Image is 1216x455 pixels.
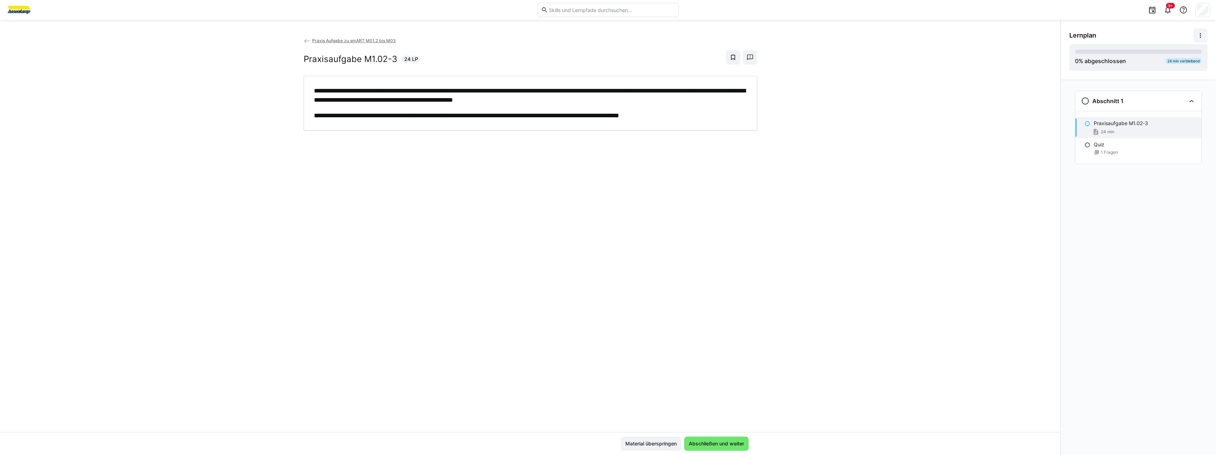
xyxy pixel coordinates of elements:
span: 9+ [1168,4,1173,8]
p: Quiz [1094,141,1104,148]
span: Praxis Aufgabe zu smART M01.2 bis M03 [312,38,396,43]
input: Skills und Lernpfade durchsuchen… [548,7,675,13]
button: Abschließen und weiter [684,437,749,451]
h2: Praxisaufgabe M1.02-3 [304,54,397,64]
button: Material überspringen [621,437,681,451]
div: % abgeschlossen [1075,57,1126,65]
span: Abschließen und weiter [688,440,745,447]
span: Material überspringen [624,440,678,447]
a: Praxis Aufgabe zu smART M01.2 bis M03 [304,38,396,43]
span: 24 min [1101,129,1114,135]
span: 1 Fragen [1101,150,1118,155]
span: Lernplan [1069,32,1096,39]
h3: Abschnitt 1 [1092,97,1124,105]
span: 24 LP [404,56,418,63]
span: 0 [1075,57,1079,64]
div: 24 min verbleibend [1165,58,1202,64]
p: Praxisaufgabe M1.02-3 [1094,120,1148,127]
